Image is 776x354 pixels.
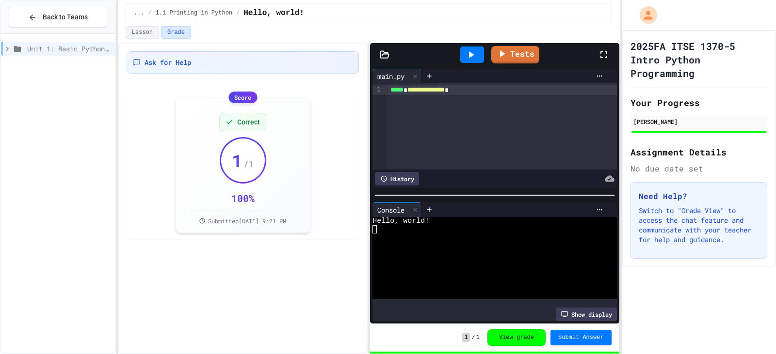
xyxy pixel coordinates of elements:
span: ... [134,9,145,17]
span: / [472,334,475,341]
span: 1 [462,333,469,342]
iframe: chat widget [735,315,766,344]
div: History [375,172,419,185]
div: No due date set [630,163,767,174]
span: Correct [237,117,260,127]
button: Submit Answer [550,330,612,345]
span: Hello, world! [243,7,304,19]
h2: Your Progress [630,96,767,109]
div: Console [372,205,409,215]
div: Score [228,92,257,103]
span: Ask for Help [145,58,191,67]
div: My Account [630,4,660,26]
div: Show display [556,308,617,321]
div: Console [372,202,421,217]
div: 100 % [231,191,255,205]
span: Back to Teams [43,12,88,22]
div: main.py [372,71,409,81]
span: / [236,9,240,17]
span: 1 [476,334,480,341]
button: Back to Teams [9,7,107,28]
button: Grade [161,26,191,39]
iframe: chat widget [695,273,766,314]
p: Switch to "Grade View" to access the chat feature and communicate with your teacher for help and ... [639,206,759,245]
div: 1 [372,85,382,95]
span: Unit 1: Basic Python and Console Interaction [27,44,111,54]
div: main.py [372,69,421,83]
span: 1.1 Printing in Python [156,9,232,17]
span: Hello, world! [372,217,429,225]
button: View grade [487,329,546,346]
span: / [148,9,151,17]
span: Submitted [DATE] 9:21 PM [208,217,286,225]
span: / 1 [243,157,254,170]
button: Lesson [126,26,159,39]
a: Tests [491,46,539,63]
span: 1 [232,151,242,170]
span: Submit Answer [558,334,604,341]
div: [PERSON_NAME] [633,117,764,126]
h1: 2025FA ITSE 1370-5 Intro Python Programming [630,39,767,80]
h2: Assignment Details [630,145,767,159]
h3: Need Help? [639,190,759,202]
